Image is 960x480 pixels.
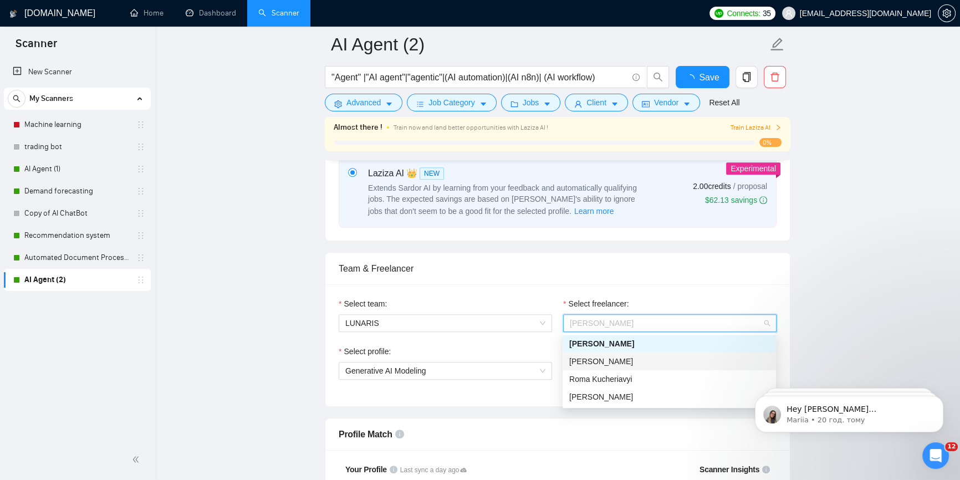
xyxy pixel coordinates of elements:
label: Select team: [339,298,387,310]
input: Search Freelance Jobs... [331,70,627,84]
button: delete [764,66,786,88]
span: Train now and land better opportunities with Laziza AI ! [394,124,548,131]
span: right [775,124,782,131]
span: caret-down [385,100,393,108]
a: homeHome [130,8,164,18]
span: edit [770,37,784,52]
span: Select profile: [344,345,391,358]
img: upwork-logo.png [714,9,723,18]
span: 0% [759,138,782,147]
a: Reset All [709,96,739,109]
span: holder [136,165,145,173]
span: holder [136,209,145,218]
a: New Scanner [13,61,142,83]
button: search [8,90,25,108]
span: info-circle [762,466,770,473]
span: Scanner Insights [699,466,759,473]
span: caret-down [543,100,551,108]
span: bars [416,100,424,108]
a: Copy of AI ChatBot [24,202,130,224]
span: Your Profile [345,465,387,474]
span: info-circle [759,196,767,204]
span: info-circle [632,74,640,81]
button: Save [676,66,729,88]
label: Select freelancer: [563,298,629,310]
span: Profile Match [339,430,392,439]
a: Demand forecasting [24,180,130,202]
span: Save [699,70,719,84]
span: Jobs [523,96,539,109]
span: [PERSON_NAME] [569,339,634,348]
a: trading bot [24,136,130,158]
span: info-circle [395,430,404,438]
span: 2.00 credits [693,180,731,192]
a: AI Agent (1) [24,158,130,180]
span: folder [510,100,518,108]
button: idcardVendorcaret-down [632,94,700,111]
span: Job Category [428,96,474,109]
span: copy [736,72,757,82]
span: 👑 [406,167,417,180]
span: Connects: [727,7,760,19]
span: 35 [763,7,771,19]
a: dashboardDashboard [186,8,236,18]
span: user [574,100,582,108]
span: Scanner [7,35,66,59]
span: NEW [420,167,444,180]
button: Laziza AI NEWExtends Sardor AI by learning from your feedback and automatically qualifying jobs. ... [574,205,615,218]
button: barsJob Categorycaret-down [407,94,496,111]
span: Experimental [731,164,776,173]
span: [PERSON_NAME] [570,319,634,328]
span: setting [334,100,342,108]
a: Automated Document Processing [24,247,130,269]
span: holder [136,231,145,240]
button: setting [938,4,956,22]
img: logo [9,5,17,23]
span: holder [136,275,145,284]
li: New Scanner [4,61,151,83]
a: AI Agent (2) [24,269,130,291]
span: [PERSON_NAME] [569,357,633,366]
iframe: Intercom live chat [922,442,949,469]
span: Client [586,96,606,109]
span: holder [136,253,145,262]
span: info-circle [390,466,397,473]
span: holder [136,120,145,129]
a: Recommendation system [24,224,130,247]
button: search [647,66,669,88]
span: holder [136,142,145,151]
span: setting [938,9,955,18]
span: Learn more [574,205,614,217]
button: settingAdvancedcaret-down [325,94,402,111]
div: Laziza AI [368,167,645,180]
span: holder [136,187,145,196]
iframe: Intercom notifications повідомлення [738,372,960,450]
button: folderJobscaret-down [501,94,561,111]
span: delete [764,72,785,82]
span: user [785,9,793,17]
span: caret-down [611,100,619,108]
span: / proposal [733,181,767,192]
button: copy [736,66,758,88]
span: [PERSON_NAME] [569,392,633,401]
a: Machine learning [24,114,130,136]
span: Generative AI Modeling [345,366,426,375]
span: Vendor [654,96,678,109]
a: searchScanner [258,8,299,18]
li: My Scanners [4,88,151,291]
input: Scanner name... [331,30,768,58]
a: setting [938,9,956,18]
span: double-left [132,454,143,465]
span: caret-down [683,100,691,108]
span: Train Laziza AI [731,122,782,133]
span: Last sync a day ago [400,465,467,476]
button: userClientcaret-down [565,94,628,111]
span: My Scanners [29,88,73,110]
span: LUNARIS [345,315,545,331]
span: search [8,95,25,103]
div: $62.13 savings [705,195,767,206]
span: 12 [945,442,958,451]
